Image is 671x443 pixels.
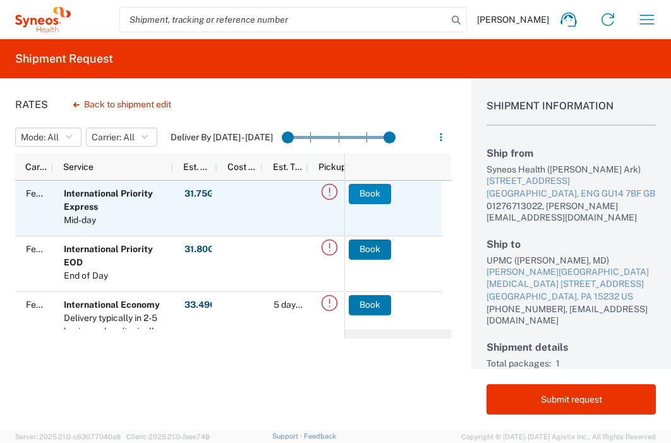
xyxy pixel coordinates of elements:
[184,240,227,260] button: 31.80GBP
[487,384,656,415] button: Submit request
[487,341,656,353] h2: Shipment details
[487,200,656,223] div: 01276713022, [PERSON_NAME][EMAIL_ADDRESS][DOMAIN_NAME]
[86,128,157,147] button: Carrier: All
[64,298,167,312] div: International Economy
[15,433,121,440] span: Server: 2025.21.0-c63077040a8
[15,128,82,147] button: Mode: All
[487,188,656,200] div: [GEOGRAPHIC_DATA], ENG GU14 7BF GB
[15,51,113,66] h2: Shipment Request
[487,100,656,126] h1: Shipment Information
[487,147,656,159] h2: Ship from
[120,8,447,32] input: Shipment, tracking or reference number
[26,300,87,310] span: FedEx Express
[349,184,391,204] button: Book
[26,188,87,198] span: FedEx Express
[63,162,94,172] span: Service
[64,214,167,227] div: Mid-day
[184,299,229,311] span: 33.49 GBP
[487,358,551,369] div: Total packages:
[487,255,656,266] div: UPMC ([PERSON_NAME], MD)
[487,303,656,326] div: [PHONE_NUMBER], [EMAIL_ADDRESS][DOMAIN_NAME]
[184,184,227,204] button: 31.75GBP
[64,269,167,282] div: End of Day
[64,243,167,269] div: International Priority EOD
[487,175,656,188] div: [STREET_ADDRESS]
[272,432,304,440] a: Support
[64,187,167,214] div: International Priority Express
[21,131,59,143] span: Mode: All
[487,291,656,303] div: [GEOGRAPHIC_DATA], PA 15232 US
[349,295,391,315] button: Book
[461,431,656,442] span: Copyright © [DATE]-[DATE] Agistix Inc., All Rights Reserved
[556,358,656,369] div: 1
[487,266,656,291] div: [PERSON_NAME][GEOGRAPHIC_DATA][MEDICAL_DATA] [STREET_ADDRESS]
[184,188,226,200] span: 31.75 GBP
[477,14,549,25] span: [PERSON_NAME]
[183,162,212,172] span: Est. Cost
[63,94,181,116] button: Back to shipment edit
[487,266,656,303] a: [PERSON_NAME][GEOGRAPHIC_DATA][MEDICAL_DATA] [STREET_ADDRESS][GEOGRAPHIC_DATA], PA 15232 US
[184,295,229,315] button: 33.49GBP
[92,131,135,143] span: Carrier: All
[304,432,336,440] a: Feedback
[274,300,305,310] span: 5 day(s)
[184,243,227,255] span: 31.80 GBP
[227,162,258,172] span: Cost per Mile
[64,312,167,391] div: Delivery typically in 2-5 business days (typically 2-3 business days to Canada and Mexico).
[171,131,273,143] label: Deliver By [DATE] - [DATE]
[487,238,656,250] h2: Ship to
[318,162,346,172] span: Pickup
[273,162,303,172] span: Est. Time
[349,240,391,260] button: Book
[487,164,656,175] div: Syneos Health ([PERSON_NAME] Ark)
[487,175,656,200] a: [STREET_ADDRESS][GEOGRAPHIC_DATA], ENG GU14 7BF GB
[126,433,210,440] span: Client: 2025.21.0-faee749
[15,99,48,111] h1: Rates
[26,244,87,254] span: FedEx Express
[25,162,48,172] span: Carrier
